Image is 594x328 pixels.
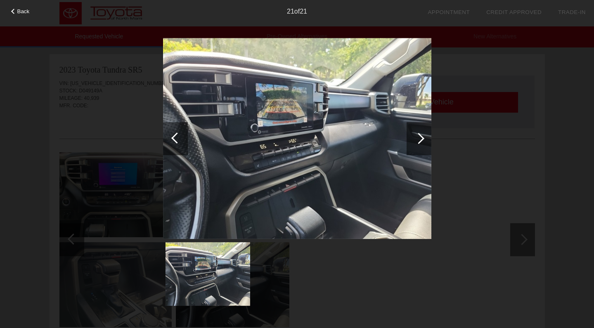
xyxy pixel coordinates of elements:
[300,8,307,15] span: 21
[165,242,250,306] img: a4eddbc47ae526d116741744efeac711x.jpg
[287,8,294,15] span: 21
[163,38,431,239] img: a4eddbc47ae526d116741744efeac711x.jpg
[17,8,30,14] span: Back
[486,9,542,15] a: Credit Approved
[428,9,470,15] a: Appointment
[558,9,586,15] a: Trade-In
